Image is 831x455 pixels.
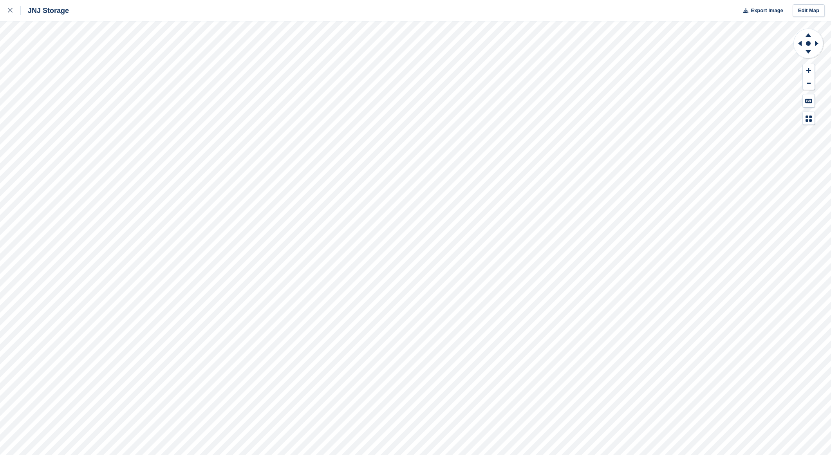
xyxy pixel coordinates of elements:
button: Map Legend [803,112,815,125]
button: Zoom In [803,64,815,77]
button: Keyboard Shortcuts [803,94,815,107]
button: Export Image [739,4,783,17]
a: Edit Map [793,4,825,17]
span: Export Image [751,7,783,14]
button: Zoom Out [803,77,815,90]
div: JNJ Storage [21,6,69,15]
